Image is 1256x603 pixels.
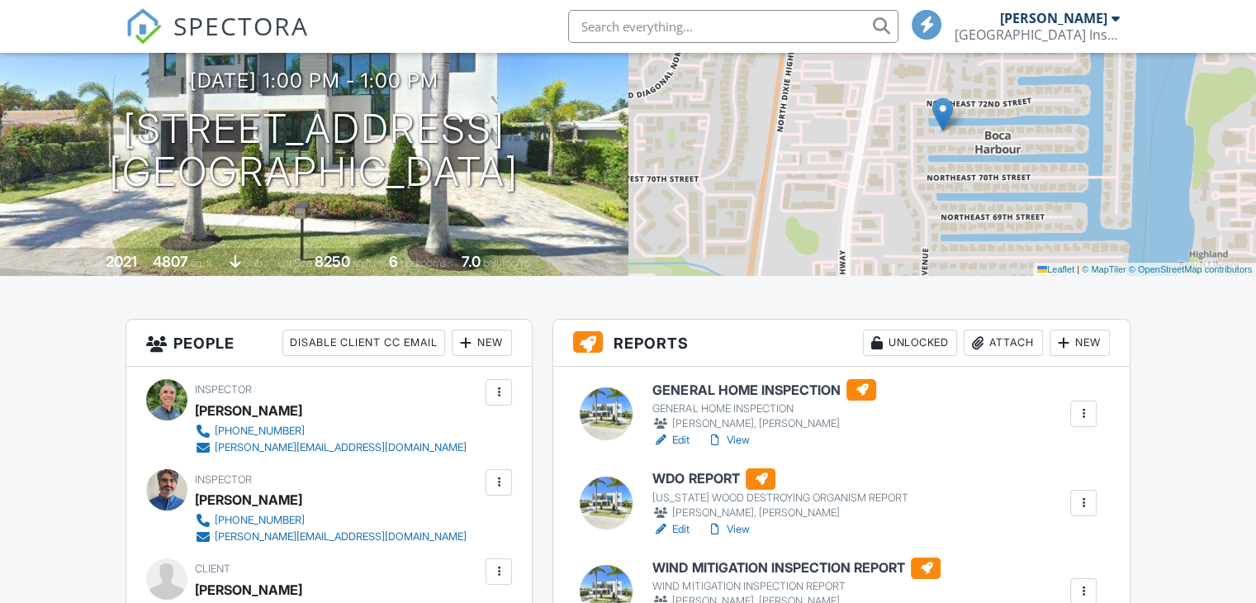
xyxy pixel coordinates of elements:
[1000,10,1107,26] div: [PERSON_NAME]
[109,107,519,195] h1: [STREET_ADDRESS] [GEOGRAPHIC_DATA]
[215,530,467,544] div: [PERSON_NAME][EMAIL_ADDRESS][DOMAIN_NAME]
[195,577,302,602] div: [PERSON_NAME]
[932,97,953,131] img: Marker
[173,8,309,43] span: SPECTORA
[652,379,876,432] a: GENERAL HOME INSPECTION GENERAL HOME INSPECTION [PERSON_NAME], [PERSON_NAME]
[955,26,1120,43] div: 5th Avenue Building Inspections, Inc.
[652,468,908,521] a: WDO REPORT [US_STATE] WOOD DESTROYING ORGANISM REPORT [PERSON_NAME], [PERSON_NAME]
[195,439,467,456] a: [PERSON_NAME][EMAIL_ADDRESS][DOMAIN_NAME]
[195,423,467,439] a: [PHONE_NUMBER]
[195,529,467,545] a: [PERSON_NAME][EMAIL_ADDRESS][DOMAIN_NAME]
[195,383,252,396] span: Inspector
[195,398,302,423] div: [PERSON_NAME]
[652,491,908,505] div: [US_STATE] WOOD DESTROYING ORGANISM REPORT
[652,558,941,579] h6: WIND MITIGATION INSPECTION REPORT
[153,253,188,270] div: 4807
[400,257,446,269] span: bedrooms
[863,330,957,356] div: Unlocked
[1037,264,1074,274] a: Leaflet
[652,432,690,449] a: Edit
[1129,264,1252,274] a: © OpenStreetMap contributors
[652,505,908,521] div: [PERSON_NAME], [PERSON_NAME]
[706,521,749,538] a: View
[652,468,908,490] h6: WDO REPORT
[244,257,262,269] span: slab
[106,253,137,270] div: 2021
[315,253,350,270] div: 8250
[215,425,305,438] div: [PHONE_NUMBER]
[553,320,1130,367] h3: Reports
[652,415,876,432] div: [PERSON_NAME], [PERSON_NAME]
[353,257,373,269] span: sq.ft.
[652,379,876,401] h6: GENERAL HOME INSPECTION
[190,69,438,92] h3: [DATE] 1:00 pm - 1:00 pm
[126,320,532,367] h3: People
[215,441,467,454] div: [PERSON_NAME][EMAIL_ADDRESS][DOMAIN_NAME]
[126,8,162,45] img: The Best Home Inspection Software - Spectora
[389,253,398,270] div: 6
[195,473,252,486] span: Inspector
[964,330,1043,356] div: Attach
[191,257,214,269] span: sq. ft.
[568,10,898,43] input: Search everything...
[706,432,749,449] a: View
[277,257,312,269] span: Lot Size
[85,257,103,269] span: Built
[1082,264,1126,274] a: © MapTiler
[652,402,876,415] div: GENERAL HOME INSPECTION
[483,257,530,269] span: bathrooms
[1050,330,1110,356] div: New
[652,580,941,593] div: WIND MITIGATION INSPECTION REPORT
[126,22,309,57] a: SPECTORA
[195,563,230,575] span: Client
[195,487,302,512] div: [PERSON_NAME]
[282,330,445,356] div: Disable Client CC Email
[1077,264,1079,274] span: |
[462,253,481,270] div: 7.0
[652,521,690,538] a: Edit
[215,514,305,527] div: [PHONE_NUMBER]
[195,512,467,529] a: [PHONE_NUMBER]
[452,330,512,356] div: New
